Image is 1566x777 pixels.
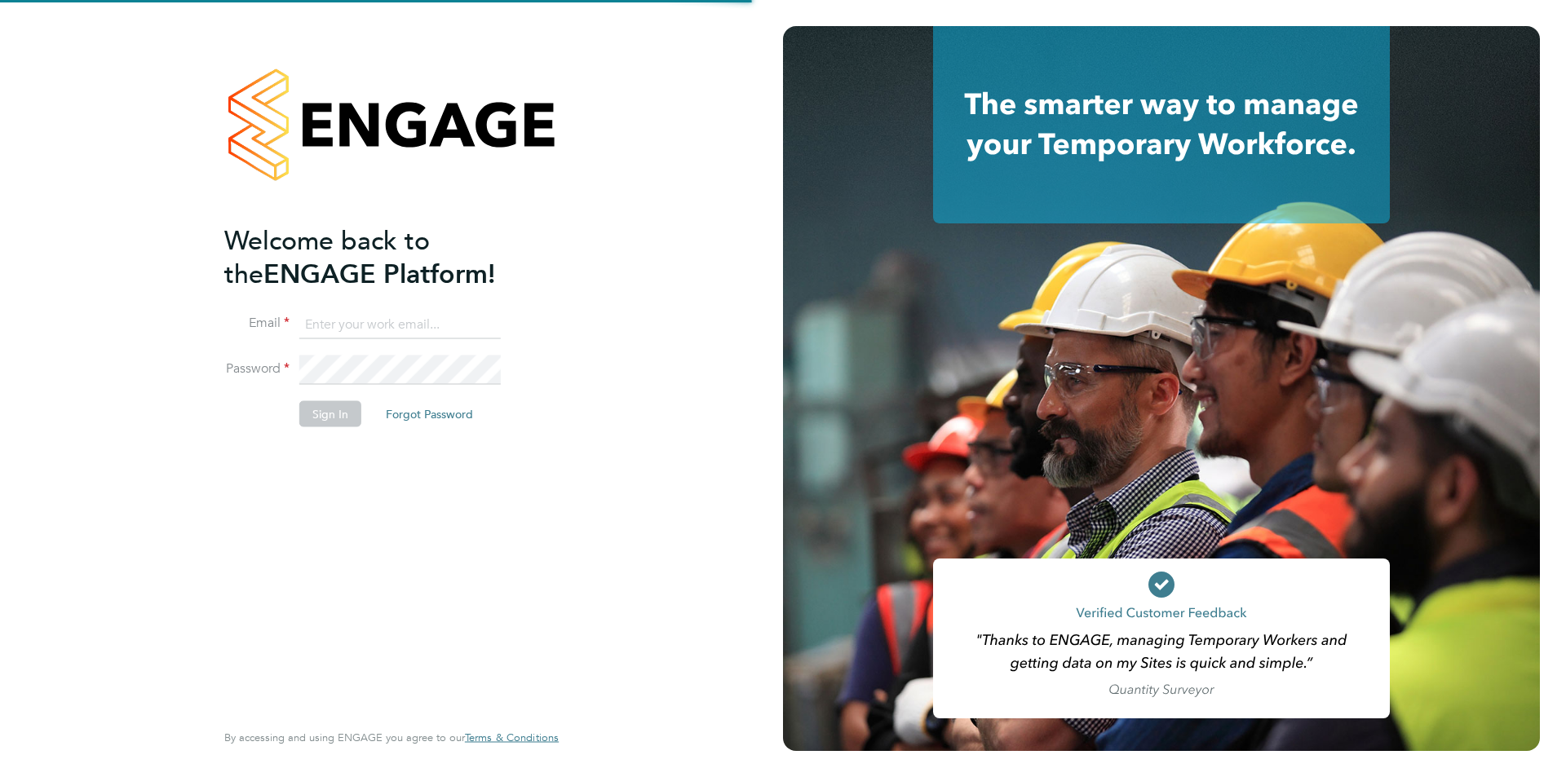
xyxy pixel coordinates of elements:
input: Enter your work email... [299,310,501,339]
label: Password [224,360,290,377]
button: Sign In [299,401,361,427]
span: By accessing and using ENGAGE you agree to our [224,731,559,744]
a: Terms & Conditions [465,731,559,744]
label: Email [224,315,290,332]
h2: ENGAGE Platform! [224,223,542,290]
span: Terms & Conditions [465,731,559,744]
span: Welcome back to the [224,224,430,289]
button: Forgot Password [373,401,486,427]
